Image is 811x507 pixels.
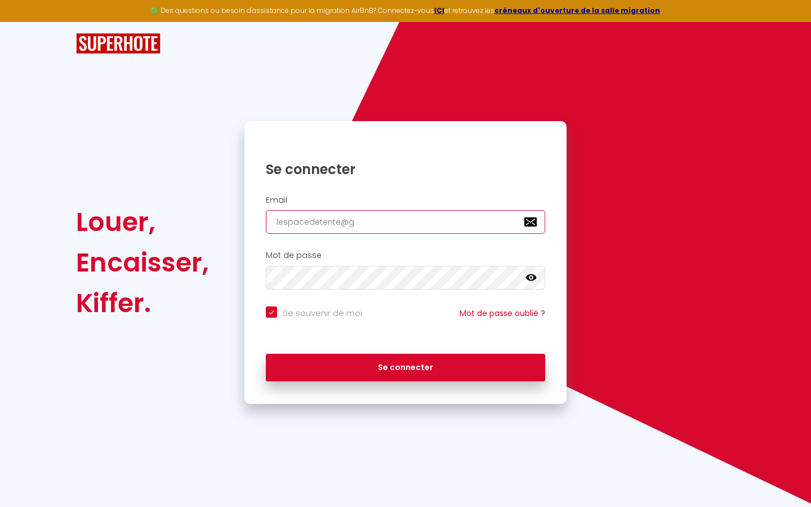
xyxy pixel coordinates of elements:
[494,6,660,15] a: créneaux d'ouverture de la salle migration
[266,210,545,234] input: Ton Email
[76,33,161,54] img: SuperHote logo
[266,161,545,178] h1: Se connecter
[266,354,545,382] button: Se connecter
[76,242,209,283] div: Encaisser,
[76,283,209,323] div: Kiffer.
[460,308,545,319] a: Mot de passe oublié ?
[266,251,545,260] h2: Mot de passe
[434,6,444,15] a: ICI
[266,195,545,205] h2: Email
[76,202,209,242] div: Louer,
[9,5,43,38] button: Ouvrir le widget de chat LiveChat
